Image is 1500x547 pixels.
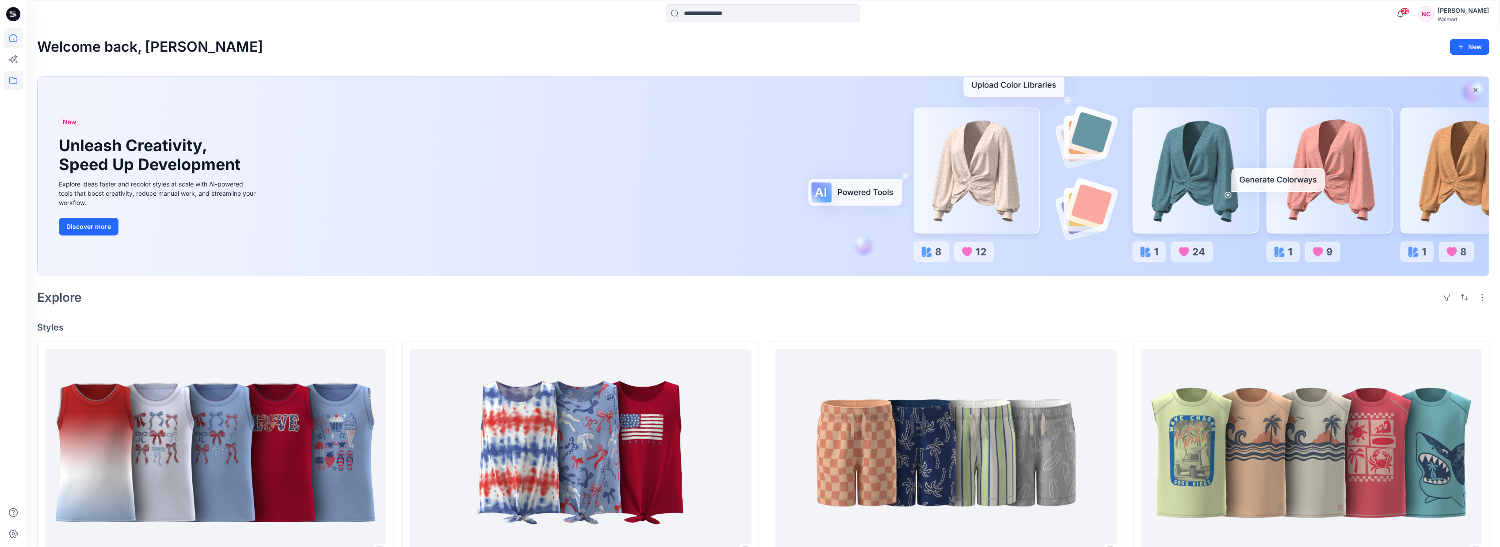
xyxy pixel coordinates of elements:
button: Discover more [59,218,118,236]
div: NC [1418,6,1434,22]
div: [PERSON_NAME] [1438,5,1489,16]
button: New [1450,39,1489,55]
h2: Explore [37,290,82,304]
span: 39 [1400,8,1410,15]
h1: Unleash Creativity, Speed Up Development [59,136,244,174]
span: New [63,117,76,127]
h2: Welcome back, [PERSON_NAME] [37,39,263,55]
a: Discover more [59,218,258,236]
h4: Styles [37,322,1489,333]
div: Walmart [1438,16,1489,23]
div: Explore ideas faster and recolor styles at scale with AI-powered tools that boost creativity, red... [59,179,258,207]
